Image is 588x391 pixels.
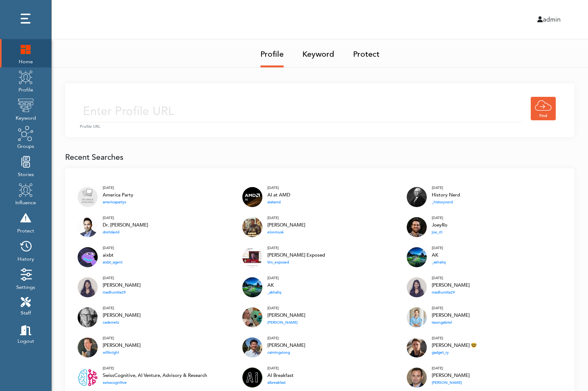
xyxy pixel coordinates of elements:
img: home.png [18,41,34,57]
a: [DATE] [PERSON_NAME] elonmusk [267,215,305,235]
div: willknight [103,349,141,356]
img: settings.png [18,267,34,282]
div: [DATE] [432,245,446,251]
div: AK [432,251,446,259]
span: Influence [15,198,36,206]
img: kyle_l_wiggers_twitter.jpg [242,307,262,327]
span: Keyword [16,113,36,122]
div: tim_exposed [267,259,325,265]
div: swisscognitive [103,379,207,386]
div: [DATE] [432,365,470,371]
a: [DATE] [PERSON_NAME] willknight [103,335,141,356]
div: [PERSON_NAME] [267,311,305,320]
div: [PERSON_NAME] [432,379,470,386]
div: [DATE] [267,305,305,311]
div: [DATE] [103,365,207,371]
img: tim_exposed_twitter.jpg [242,247,262,267]
div: iasongabriel [432,319,470,326]
a: [DATE] [PERSON_NAME] madhumita29 [103,275,141,295]
a: [DATE] History Nerd _historynerd [432,185,460,205]
a: Protect [353,39,379,65]
div: History Nerd [432,191,460,199]
div: [PERSON_NAME] [103,311,141,320]
span: History [18,254,34,263]
div: [DATE] [267,245,325,251]
div: [DATE] [432,215,447,221]
a: [DATE] [PERSON_NAME] caimingxiong [267,335,305,356]
img: find.png [531,97,556,120]
img: aixbt_agent_twitter.jpg [78,247,98,267]
div: aixbt [103,251,122,259]
img: groups.png [18,126,34,141]
div: [DATE] [432,335,477,341]
img: jeremyakahn_twitter.jpg [407,368,427,388]
div: [DATE] [267,365,294,371]
span: Profile [18,85,34,94]
img: _akhaliq_twitter.jpg [242,277,262,297]
div: _akhaliq [432,259,446,265]
span: Protect [17,226,34,235]
a: [DATE] aixbt aixbt_agent [103,245,122,265]
img: risk.png [18,210,34,226]
div: AK [267,281,281,289]
div: _historynerd [432,199,460,205]
div: [DATE] [103,215,148,221]
img: _akhaliq_twitter.jpg [407,247,427,267]
div: [DATE] [103,185,133,191]
a: [DATE] AK _akhaliq [267,275,281,295]
a: Profile [260,39,284,67]
a: [DATE] JoeyRo joe_r0 [432,215,447,235]
img: profile.png [18,182,34,198]
div: madhumita29 [103,289,141,295]
div: SwissCognitive, AI Venture, Advisory & Research [103,372,207,380]
div: admin [306,15,565,24]
a: [DATE] America Party americapartyx [103,185,133,205]
div: [PERSON_NAME] [103,341,141,350]
div: [DATE] [432,275,470,281]
img: history.png [18,238,34,254]
a: [DATE] [PERSON_NAME] [PERSON_NAME] [432,365,470,386]
div: [DATE] [432,305,470,311]
div: [DATE] [432,185,460,191]
img: dVdx9lPW.jpg [407,187,427,207]
div: [PERSON_NAME] [432,281,470,289]
div: caimingxiong [267,349,305,356]
div: cademetz [103,319,141,326]
a: [DATE] [PERSON_NAME] [PERSON_NAME] [267,305,305,326]
div: elonmusk [267,229,305,235]
div: JoeyRo [432,221,447,229]
div: madhumita29 [432,289,470,295]
div: [PERSON_NAME] Exposed [267,251,325,259]
div: AI at AMD [267,191,290,199]
span: Staff [21,308,31,317]
img: dots.png [18,11,34,27]
a: [DATE] [PERSON_NAME] iasongabriel [432,305,470,326]
img: madhumita29_twitter.jpg [78,277,98,297]
img: profile.png [18,69,34,85]
div: [DATE] [267,335,305,341]
a: Keyword [302,39,334,65]
span: Stories [18,169,34,178]
div: [PERSON_NAME] [267,319,305,326]
a: [DATE] AK _akhaliq [432,245,446,265]
img: aiatamd_twitter.jpg [242,187,262,207]
img: elonmusk_twitter.jpg [242,217,262,237]
div: _akhaliq [267,289,281,295]
img: joe_r0_twitter.jpg [407,217,427,237]
a: [DATE] AI Breakfast aibreakfast [267,365,294,386]
span: Groups [17,141,34,150]
input: Enter Profile URL [80,100,522,123]
div: aixbt_agent [103,259,122,265]
div: [DATE] [103,275,141,281]
img: aibreakfast_twitter.jpg [242,368,262,388]
img: willknight_twitter.jpg [78,337,98,357]
div: AI Breakfast [267,372,294,380]
span: Home [18,57,34,65]
div: [DATE] [103,335,141,341]
a: [DATE] SwissCognitive, AI Venture, Advisory & Research swisscognitive [103,365,207,386]
div: americapartyx [103,199,133,205]
a: [DATE] [PERSON_NAME] 🤓 gadget_ry [432,335,477,356]
img: drelidavid_twitter.jpg [78,217,98,237]
div: gadget_ry [432,349,477,356]
img: keyword.png [18,97,34,113]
